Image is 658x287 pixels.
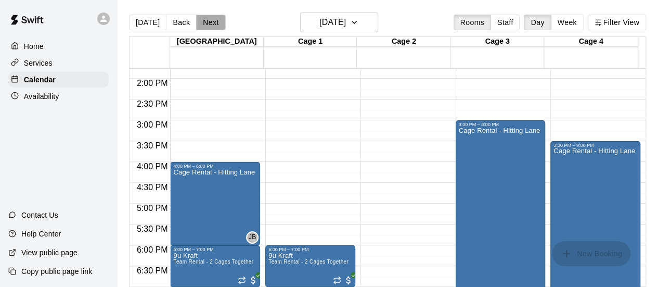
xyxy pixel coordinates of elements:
button: Next [196,15,225,30]
span: Team Rental - 2 Cages Together [173,259,253,265]
a: Availability [8,89,109,104]
span: 3:30 PM [134,141,171,150]
span: Recurring event [333,276,341,284]
p: View public page [21,247,78,258]
p: Services [24,58,53,68]
div: 6:00 PM – 7:00 PM [268,247,311,252]
span: 5:30 PM [134,224,171,233]
p: Availability [24,91,59,102]
span: All customers have paid [248,275,259,285]
div: Jacob Boyd [246,231,259,244]
div: 6:00 PM – 7:00 PM: Team Rental - 2 Cages Together [265,245,355,287]
button: [DATE] [129,15,166,30]
div: 4:00 PM – 6:00 PM: Cage Rental - Hitting Lane [170,162,260,245]
div: 4:00 PM – 6:00 PM [173,164,216,169]
span: You don't have the permission to add bookings [552,248,630,257]
button: Filter View [588,15,646,30]
div: Cage 2 [357,37,450,47]
h6: [DATE] [319,15,346,30]
div: 6:00 PM – 7:00 PM [173,247,216,252]
a: Calendar [8,72,109,88]
div: Cage 1 [264,37,357,47]
button: [DATE] [300,13,378,32]
div: [GEOGRAPHIC_DATA] [170,37,264,47]
span: 4:00 PM [134,162,171,171]
div: 6:00 PM – 7:00 PM: Team Rental - 2 Cages Together [170,245,260,287]
span: 6:00 PM [134,245,171,254]
span: 5:00 PM [134,204,171,213]
p: Help Center [21,229,61,239]
p: Copy public page link [21,266,92,277]
span: JB [249,232,256,243]
p: Calendar [24,74,56,85]
a: Home [8,39,109,54]
span: Recurring event [238,276,246,284]
p: Contact Us [21,210,58,220]
div: Cage 4 [544,37,638,47]
span: 6:30 PM [134,266,171,275]
button: Rooms [454,15,491,30]
span: 4:30 PM [134,183,171,192]
div: Cage 3 [450,37,544,47]
span: Jacob Boyd [250,231,259,244]
button: Day [524,15,551,30]
button: Staff [491,15,520,30]
span: Team Rental - 2 Cages Together [268,259,349,265]
button: Back [166,15,197,30]
span: 2:30 PM [134,99,171,108]
div: 3:30 PM – 9:00 PM [553,143,596,148]
span: 2:00 PM [134,79,171,88]
span: All customers have paid [343,275,354,285]
a: Services [8,55,109,71]
p: Home [24,41,44,52]
span: 3:00 PM [134,120,171,129]
button: Week [551,15,584,30]
div: 3:00 PM – 8:00 PM [459,122,501,127]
